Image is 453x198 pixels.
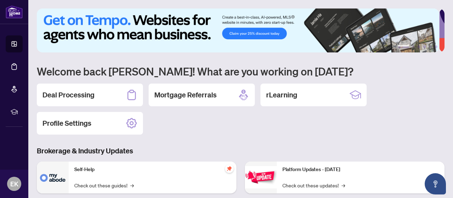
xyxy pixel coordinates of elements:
span: → [130,181,134,189]
span: → [342,181,345,189]
button: 4 [423,45,426,48]
h2: rLearning [266,90,297,100]
img: Self-Help [37,162,69,193]
button: 2 [412,45,415,48]
button: 3 [418,45,420,48]
h3: Brokerage & Industry Updates [37,146,445,156]
img: Slide 0 [37,9,439,52]
h2: Deal Processing [42,90,94,100]
a: Check out these guides!→ [74,181,134,189]
img: logo [6,5,23,18]
h2: Mortgage Referrals [154,90,217,100]
span: pushpin [225,164,234,173]
p: Self-Help [74,166,231,174]
span: EK [10,179,18,189]
button: Open asap [425,173,446,194]
a: Check out these updates!→ [282,181,345,189]
p: Platform Updates - [DATE] [282,166,439,174]
button: 6 [435,45,437,48]
img: Platform Updates - June 23, 2025 [245,166,277,188]
h2: Profile Settings [42,118,91,128]
h1: Welcome back [PERSON_NAME]! What are you working on [DATE]? [37,64,445,78]
button: 5 [429,45,432,48]
button: 1 [398,45,409,48]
